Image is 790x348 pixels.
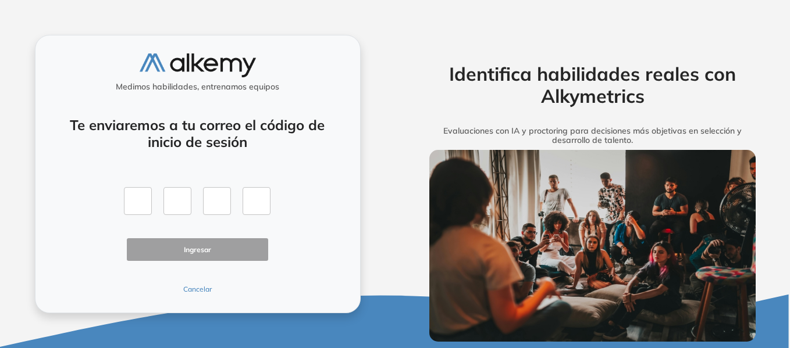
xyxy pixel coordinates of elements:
button: Ingresar [127,238,269,261]
h2: Identifica habilidades reales con Alkymetrics [411,63,774,107]
img: logo-alkemy [140,53,256,77]
button: Cancelar [127,284,269,295]
h4: Te enviaremos a tu correo el código de inicio de sesión [66,117,329,150]
h5: Medimos habilidades, entrenamos equipos [40,82,355,92]
img: img-more-info [429,150,756,341]
h5: Evaluaciones con IA y proctoring para decisiones más objetivas en selección y desarrollo de talento. [411,126,774,146]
